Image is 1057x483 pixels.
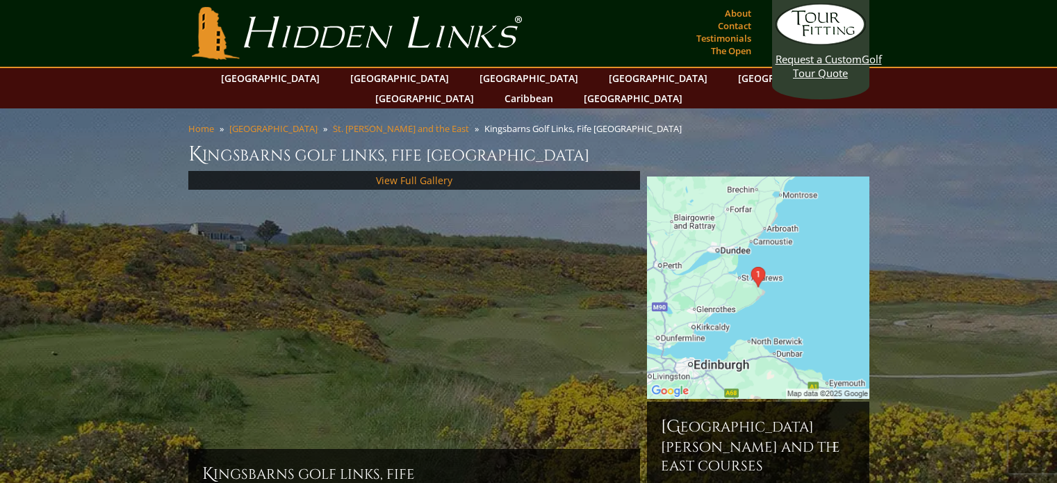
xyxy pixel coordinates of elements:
a: Home [188,122,214,135]
a: [GEOGRAPHIC_DATA] [473,68,585,88]
a: Contact [714,16,755,35]
a: Request a CustomGolf Tour Quote [776,3,866,80]
a: [GEOGRAPHIC_DATA] [229,122,318,135]
a: [GEOGRAPHIC_DATA] [214,68,327,88]
a: [GEOGRAPHIC_DATA] [368,88,481,108]
a: The Open [707,41,755,60]
a: Caribbean [498,88,560,108]
a: View Full Gallery [376,174,452,187]
h6: [GEOGRAPHIC_DATA][PERSON_NAME] and the East Courses [661,416,855,475]
li: Kingsbarns Golf Links, Fife [GEOGRAPHIC_DATA] [484,122,687,135]
a: [GEOGRAPHIC_DATA] [731,68,844,88]
a: About [721,3,755,23]
a: [GEOGRAPHIC_DATA] [343,68,456,88]
a: Testimonials [693,28,755,48]
img: Google Map of Kingsbarns Golf Links, Fife, Scotland, United Kingdom [647,177,869,399]
h1: Kingsbarns Golf Links, Fife [GEOGRAPHIC_DATA] [188,140,869,168]
a: St. [PERSON_NAME] and the East [333,122,469,135]
span: Request a Custom [776,52,862,66]
a: [GEOGRAPHIC_DATA] [602,68,714,88]
a: [GEOGRAPHIC_DATA] [577,88,689,108]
